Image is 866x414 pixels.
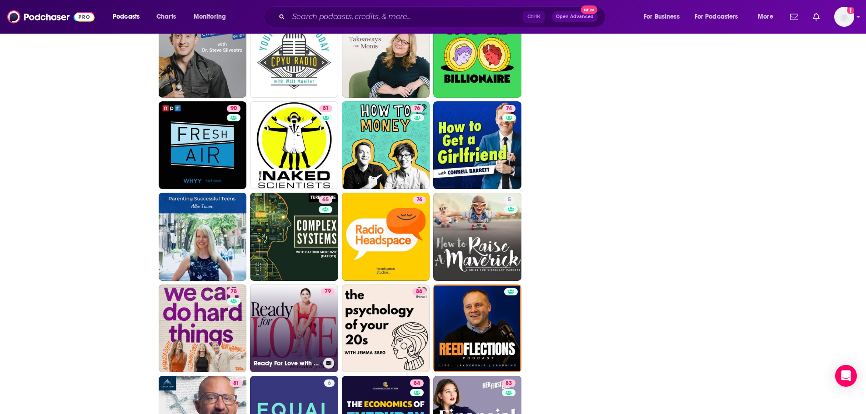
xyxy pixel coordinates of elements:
[508,195,511,205] span: 5
[322,195,329,205] span: 65
[150,10,181,24] a: Charts
[321,288,335,295] a: 79
[250,10,338,98] a: 47
[194,10,226,23] span: Monitoring
[187,10,238,24] button: open menu
[227,105,240,112] a: 90
[502,379,516,387] a: 83
[644,10,680,23] span: For Business
[319,196,332,204] a: 65
[250,284,338,373] a: 79Ready For Love with [PERSON_NAME]
[433,10,521,98] a: 82
[847,7,854,14] svg: Add a profile image
[433,101,521,190] a: 74
[433,193,521,281] a: 5
[323,104,329,113] span: 81
[412,288,426,295] a: 86
[835,365,857,387] div: Open Intercom Messenger
[233,379,239,388] span: 81
[506,379,512,388] span: 83
[250,193,338,281] a: 65
[410,379,424,387] a: 84
[414,379,420,388] span: 84
[7,8,95,25] img: Podchaser - Follow, Share and Rate Podcasts
[414,104,420,113] span: 76
[289,10,523,24] input: Search podcasts, credits, & more...
[319,105,332,112] a: 81
[786,9,802,25] a: Show notifications dropdown
[809,9,823,25] a: Show notifications dropdown
[227,288,240,295] a: 78
[342,193,430,281] a: 76
[637,10,691,24] button: open menu
[834,7,854,27] img: User Profile
[106,10,151,24] button: open menu
[758,10,773,23] span: More
[416,287,422,296] span: 86
[342,10,430,98] a: 65
[413,196,426,204] a: 76
[502,105,516,112] a: 74
[324,379,335,387] a: 6
[230,379,243,387] a: 81
[250,101,338,190] a: 81
[695,10,738,23] span: For Podcasters
[342,101,430,190] a: 76
[834,7,854,27] span: Logged in as alisoncerri
[581,5,597,14] span: New
[272,6,614,27] div: Search podcasts, credits, & more...
[230,104,237,113] span: 90
[552,11,598,22] button: Open AdvancedNew
[328,379,331,388] span: 6
[556,15,594,19] span: Open Advanced
[751,10,785,24] button: open menu
[523,11,545,23] span: Ctrl K
[159,284,247,373] a: 78
[689,10,751,24] button: open menu
[254,359,320,367] h3: Ready For Love with [PERSON_NAME]
[506,104,512,113] span: 74
[159,101,247,190] a: 90
[410,105,424,112] a: 76
[156,10,176,23] span: Charts
[834,7,854,27] button: Show profile menu
[230,287,237,296] span: 78
[325,287,331,296] span: 79
[342,284,430,373] a: 86
[113,10,140,23] span: Podcasts
[416,195,422,205] span: 76
[504,196,515,204] a: 5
